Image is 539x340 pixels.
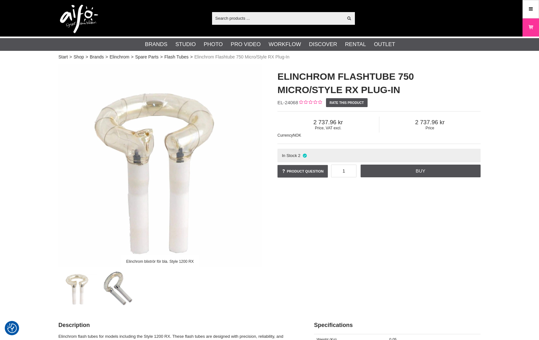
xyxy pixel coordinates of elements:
[361,165,481,177] a: Buy
[314,321,481,329] h2: Specifications
[277,133,293,138] span: Currency
[58,54,68,60] a: Start
[277,165,328,178] a: Product question
[194,54,289,60] span: Elinchrom Flashtube 750 Micro/Style RX Plug-In
[282,153,297,158] span: In Stock
[160,54,163,60] span: >
[131,54,133,60] span: >
[298,153,300,158] span: 2
[74,54,84,60] a: Shop
[58,321,298,329] h2: Description
[277,100,298,105] span: EL-24068
[326,98,368,107] a: Rate this product
[59,269,97,307] img: Elinchrom blixtrör för bla. Style 1200 RX
[204,40,223,49] a: Photo
[90,54,104,60] a: Brands
[145,40,168,49] a: Brands
[105,54,108,60] span: >
[58,64,262,267] img: Elinchrom blixtrör för bla. Style 1200 RX
[309,40,337,49] a: Discover
[374,40,395,49] a: Outlet
[298,99,322,106] div: Customer rating: 0
[277,70,481,97] h1: Elinchrom Flashtube 750 Micro/Style RX Plug-In
[100,269,138,307] img: Elinchrom
[277,119,379,126] span: 2 737.96
[60,5,98,33] img: logo.png
[302,153,307,158] i: In stock
[379,119,481,126] span: 2 737.96
[269,40,301,49] a: Workflow
[231,40,261,49] a: Pro Video
[135,54,159,60] a: Spare Parts
[164,54,189,60] a: Flash Tubes
[110,54,129,60] a: Elinchrom
[277,126,379,130] span: Price, VAT excl.
[70,54,72,60] span: >
[121,256,199,267] div: Elinchrom blixtrör för bla. Style 1200 RX
[212,13,343,23] input: Search products ...
[7,323,17,333] img: Revisit consent button
[85,54,88,60] span: >
[293,133,301,138] span: NOK
[345,40,366,49] a: Rental
[379,126,481,130] span: Price
[175,40,196,49] a: Studio
[190,54,193,60] span: >
[7,323,17,334] button: Consent Preferences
